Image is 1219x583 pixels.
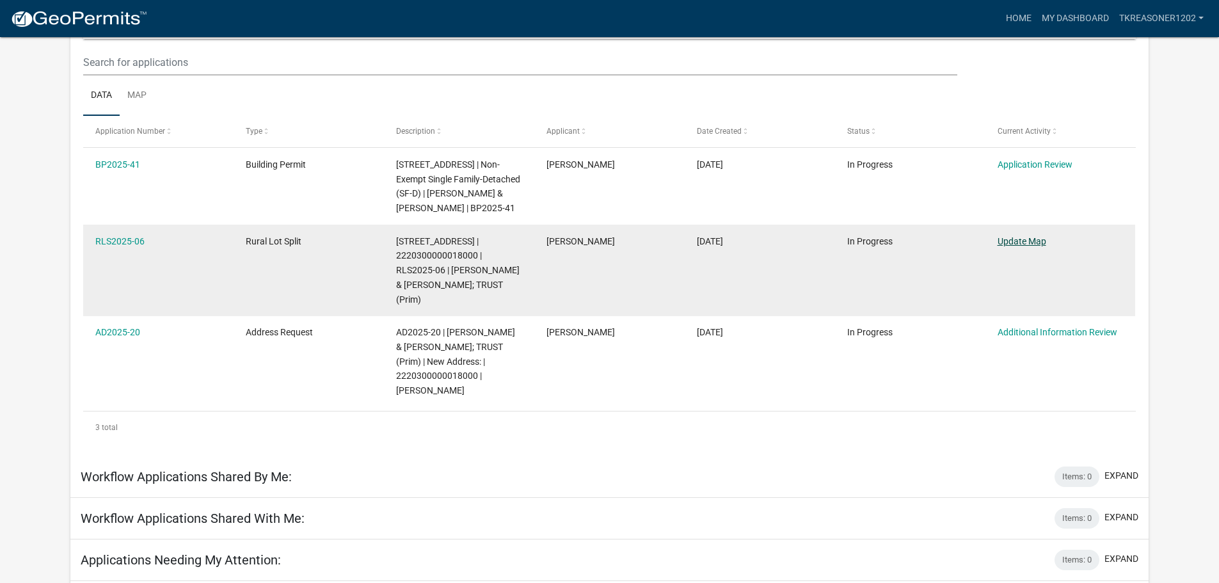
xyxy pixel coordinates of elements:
button: expand [1104,511,1138,524]
datatable-header-cell: Type [234,116,384,147]
span: AD2025-20 | MILLER, PHILLIP D & BARBARA K; TRUST (Prim) | New Address: | 2220300000018000 | Barba... [396,327,515,395]
div: Items: 0 [1055,467,1099,487]
span: Address Request [246,327,313,337]
button: expand [1104,552,1138,566]
datatable-header-cell: Application Number [83,116,234,147]
span: 08/15/2025 [697,159,723,170]
span: Application Number [95,127,165,136]
span: Description [396,127,435,136]
datatable-header-cell: Applicant [534,116,685,147]
button: expand [1104,469,1138,483]
span: In Progress [847,159,893,170]
a: tkreasoner1202 [1114,6,1209,31]
a: Map [120,76,154,116]
div: 3 total [83,411,1136,443]
h5: Applications Needing My Attention: [81,552,281,568]
span: 1200 S HWY 99 | 2220300000018000 | RLS2025-06 | MILLER, PHILLIP D & BARBARA K; TRUST (Prim) [396,236,520,305]
datatable-header-cell: Description [384,116,534,147]
span: In Progress [847,327,893,337]
div: Items: 0 [1055,550,1099,570]
a: Additional Information Review [998,327,1117,337]
span: Applicant [546,127,580,136]
a: Update Map [998,236,1046,246]
h5: Workflow Applications Shared With Me: [81,511,305,526]
span: Kellie Reasoner [546,159,615,170]
datatable-header-cell: Status [834,116,985,147]
a: Home [1001,6,1037,31]
div: Items: 0 [1055,508,1099,529]
span: 08/01/2025 [697,236,723,246]
span: Type [246,127,262,136]
span: 08/01/2025 [697,327,723,337]
a: Application Review [998,159,1072,170]
datatable-header-cell: Date Created [685,116,835,147]
span: Kellie Reasoner [546,327,615,337]
datatable-header-cell: Current Activity [985,116,1135,147]
span: Building Permit [246,159,306,170]
span: Date Created [697,127,742,136]
input: Search for applications [83,49,957,76]
span: In Progress [847,236,893,246]
a: Data [83,76,120,116]
h5: Workflow Applications Shared By Me: [81,469,292,484]
span: Status [847,127,870,136]
a: BP2025-41 [95,159,140,170]
span: Kellie Reasoner [546,236,615,246]
span: Rural Lot Split [246,236,301,246]
span: Current Activity [998,127,1051,136]
a: RLS2025-06 [95,236,145,246]
a: My Dashboard [1037,6,1114,31]
span: 1200 S HWY 99 | Non-Exempt Single Family-Detached (SF-D) | Reasoner, Timothy & Kellie | BP2025-41 [396,159,520,213]
a: AD2025-20 [95,327,140,337]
